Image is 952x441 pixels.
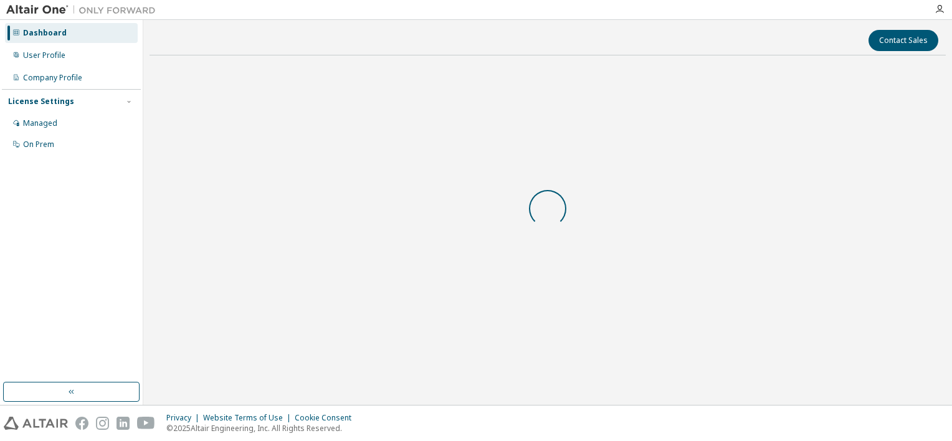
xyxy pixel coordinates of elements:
[75,417,88,430] img: facebook.svg
[166,423,359,434] p: © 2025 Altair Engineering, Inc. All Rights Reserved.
[23,50,65,60] div: User Profile
[96,417,109,430] img: instagram.svg
[8,97,74,107] div: License Settings
[4,417,68,430] img: altair_logo.svg
[295,413,359,423] div: Cookie Consent
[166,413,203,423] div: Privacy
[137,417,155,430] img: youtube.svg
[117,417,130,430] img: linkedin.svg
[23,28,67,38] div: Dashboard
[23,73,82,83] div: Company Profile
[23,118,57,128] div: Managed
[203,413,295,423] div: Website Terms of Use
[6,4,162,16] img: Altair One
[23,140,54,149] div: On Prem
[869,30,938,51] button: Contact Sales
